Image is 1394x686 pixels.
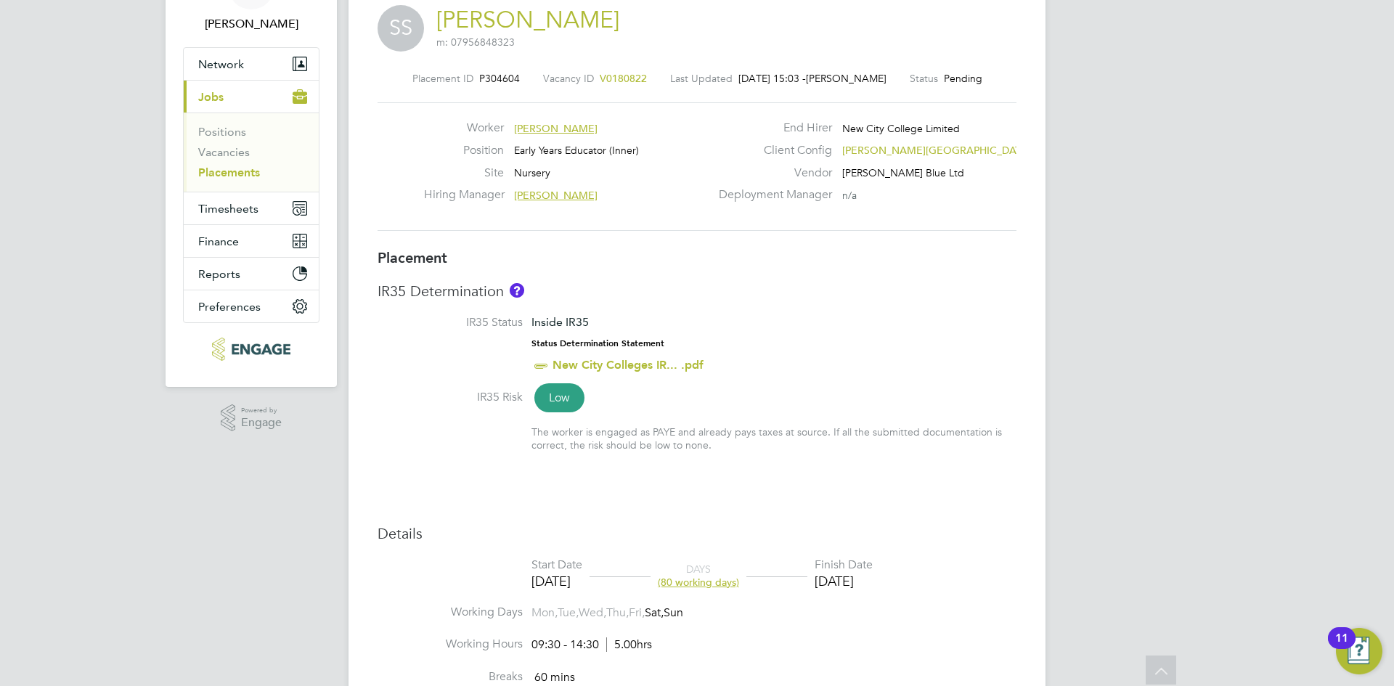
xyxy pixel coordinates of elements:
[378,637,523,652] label: Working Hours
[241,404,282,417] span: Powered by
[558,605,579,620] span: Tue,
[842,122,960,135] span: New City College Limited
[241,417,282,429] span: Engage
[514,122,598,135] span: [PERSON_NAME]
[378,669,523,685] label: Breaks
[184,290,319,322] button: Preferences
[184,81,319,113] button: Jobs
[531,637,652,653] div: 09:30 - 14:30
[710,187,832,203] label: Deployment Manager
[184,225,319,257] button: Finance
[710,143,832,158] label: Client Config
[629,605,645,620] span: Fri,
[198,202,258,216] span: Timesheets
[815,573,873,589] div: [DATE]
[531,573,582,589] div: [DATE]
[534,670,575,685] span: 60 mins
[664,605,683,620] span: Sun
[378,5,424,52] span: SS
[1335,638,1348,657] div: 11
[424,187,504,203] label: Hiring Manager
[184,192,319,224] button: Timesheets
[514,144,639,157] span: Early Years Educator (Inner)
[184,113,319,192] div: Jobs
[658,576,739,589] span: (80 working days)
[378,249,447,266] b: Placement
[815,558,873,573] div: Finish Date
[651,563,746,589] div: DAYS
[198,267,240,281] span: Reports
[424,143,504,158] label: Position
[645,605,664,620] span: Sat,
[198,90,224,104] span: Jobs
[806,72,886,85] span: [PERSON_NAME]
[606,605,629,620] span: Thu,
[184,258,319,290] button: Reports
[842,166,964,179] span: [PERSON_NAME] Blue Ltd
[424,121,504,136] label: Worker
[710,166,832,181] label: Vendor
[378,390,523,405] label: IR35 Risk
[184,48,319,80] button: Network
[543,72,594,85] label: Vacancy ID
[378,282,1016,301] h3: IR35 Determination
[514,166,550,179] span: Nursery
[842,189,857,202] span: n/a
[198,166,260,179] a: Placements
[534,383,584,412] span: Low
[198,234,239,248] span: Finance
[606,637,652,652] span: 5.00hrs
[531,605,558,620] span: Mon,
[436,6,619,34] a: [PERSON_NAME]
[531,315,589,329] span: Inside IR35
[378,315,523,330] label: IR35 Status
[198,57,244,71] span: Network
[579,605,606,620] span: Wed,
[198,125,246,139] a: Positions
[479,72,520,85] span: P304604
[600,72,647,85] span: V0180822
[198,145,250,159] a: Vacancies
[553,358,704,372] a: New City Colleges IR... .pdf
[738,72,806,85] span: [DATE] 15:03 -
[531,338,664,348] strong: Status Determination Statement
[221,404,282,432] a: Powered byEngage
[1336,628,1382,674] button: Open Resource Center, 11 new notifications
[183,338,319,361] a: Go to home page
[424,166,504,181] label: Site
[710,121,832,136] label: End Hirer
[842,144,1030,157] span: [PERSON_NAME][GEOGRAPHIC_DATA]
[183,15,319,33] span: Ben Abraham
[378,524,1016,543] h3: Details
[212,338,290,361] img: henry-blue-logo-retina.png
[531,558,582,573] div: Start Date
[944,72,982,85] span: Pending
[412,72,473,85] label: Placement ID
[198,300,261,314] span: Preferences
[670,72,733,85] label: Last Updated
[910,72,938,85] label: Status
[378,605,523,620] label: Working Days
[510,283,524,298] button: About IR35
[514,189,598,202] span: [PERSON_NAME]
[531,425,1016,452] div: The worker is engaged as PAYE and already pays taxes at source. If all the submitted documentatio...
[436,36,515,49] span: m: 07956848323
